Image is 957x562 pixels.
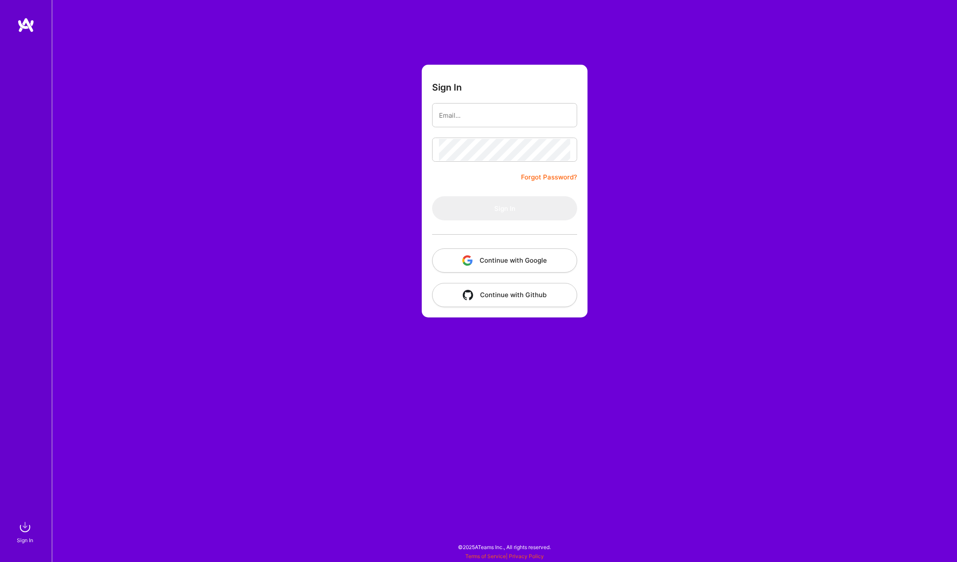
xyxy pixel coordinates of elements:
[17,17,35,33] img: logo
[463,290,473,300] img: icon
[439,104,570,126] input: Email...
[17,536,33,545] div: Sign In
[465,553,544,559] span: |
[509,553,544,559] a: Privacy Policy
[465,553,506,559] a: Terms of Service
[432,196,577,220] button: Sign In
[432,248,577,273] button: Continue with Google
[18,518,34,545] a: sign inSign In
[52,536,957,558] div: © 2025 ATeams Inc., All rights reserved.
[462,255,473,266] img: icon
[16,518,34,536] img: sign in
[521,172,577,182] a: Forgot Password?
[432,82,462,93] h3: Sign In
[432,283,577,307] button: Continue with Github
